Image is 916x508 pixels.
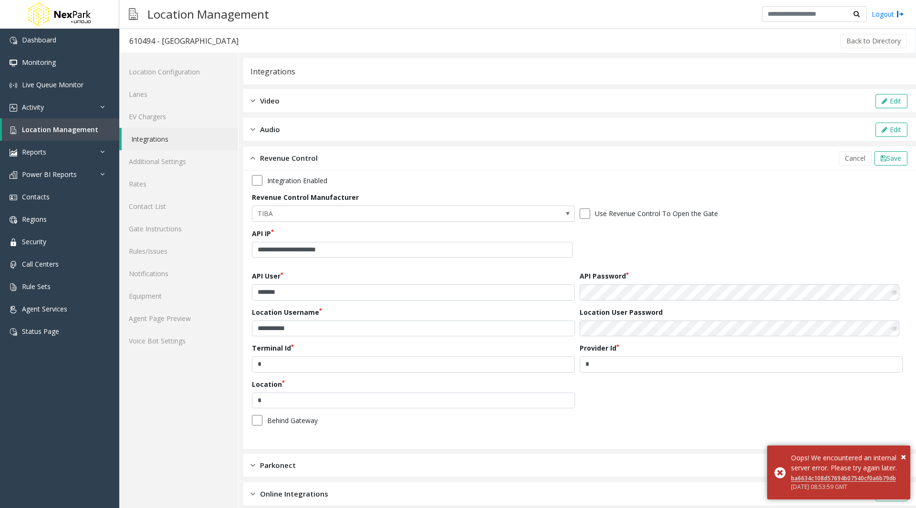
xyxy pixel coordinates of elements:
a: Equipment [119,285,238,307]
img: pageIcon [129,2,138,26]
label: Location Username [252,307,322,317]
img: logout [896,9,904,19]
a: ba6634c108d57694b07540cf0a6b79db [791,474,896,482]
img: 'icon' [10,171,17,179]
span: TIBA [252,206,510,221]
a: Agent Page Preview [119,307,238,330]
button: Cancel [839,151,872,166]
span: Online Integrations [260,488,328,499]
img: closed [250,460,255,471]
span: Save [886,154,901,163]
img: 'icon' [10,238,17,246]
div: 610494 - [GEOGRAPHIC_DATA] [129,35,239,47]
a: Location Configuration [119,61,238,83]
span: Monitoring [22,58,56,67]
a: Notifications [119,262,238,285]
img: closed [250,124,255,135]
span: Regions [22,215,47,224]
a: Contact List [119,195,238,218]
span: Revenue Control [260,153,318,164]
button: Edit [875,123,907,137]
img: 'icon' [10,261,17,269]
label: Use Revenue Control To Open the Gate [595,208,718,218]
label: Location [252,379,285,389]
a: Lanes [119,83,238,105]
label: Provider Id [580,343,619,353]
img: 'icon' [10,328,17,336]
span: Agent Services [22,304,67,313]
img: 'icon' [10,283,17,291]
span: Status Page [22,327,59,336]
img: 'icon' [10,82,17,89]
span: Power BI Reports [22,170,77,179]
span: Security [22,237,46,246]
button: Edit [875,94,907,108]
label: Terminal Id [252,343,294,353]
div: [DATE] 08:53:59 GMT [791,483,903,491]
span: Location Management [22,125,98,134]
a: EV Chargers [119,105,238,128]
a: Additional Settings [119,150,238,173]
span: Reports [22,147,46,156]
img: closed [250,95,255,106]
img: 'icon' [10,306,17,313]
h3: Location Management [143,2,274,26]
button: Save [874,151,907,166]
span: Audio [260,124,280,135]
label: API Password [580,271,629,281]
img: 'icon' [10,126,17,134]
a: Logout [872,9,904,19]
label: Revenue Control Manufacturer [252,192,359,202]
span: Rule Sets [22,282,51,291]
label: Location User Password [580,307,663,317]
span: Video [260,95,280,106]
img: opened [250,153,255,164]
div: Integrations [250,65,295,78]
span: Cancel [845,154,865,163]
span: Contacts [22,192,50,201]
label: Behind Gateway [267,415,318,425]
span: Activity [22,103,44,112]
a: Location Management [2,118,119,141]
span: Call Centers [22,259,59,269]
span: × [901,450,906,463]
span: Live Queue Monitor [22,80,83,89]
div: Oops! We encountered an internal server error. Please try again later. [791,453,903,473]
img: 'icon' [10,104,17,112]
label: Integration Enabled [267,176,327,186]
label: API User [252,271,283,281]
label: API IP [252,228,274,238]
img: 'icon' [10,59,17,67]
a: Integrations [122,128,238,150]
a: Gate Instructions [119,218,238,240]
img: 'icon' [10,216,17,224]
img: 'icon' [10,37,17,44]
span: Parkonect [260,460,296,471]
a: Voice Bot Settings [119,330,238,352]
img: 'icon' [10,149,17,156]
button: Close [901,450,906,464]
button: Back to Directory [840,34,907,48]
img: 'icon' [10,194,17,201]
a: Rules/Issues [119,240,238,262]
span: Dashboard [22,35,56,44]
a: Rates [119,173,238,195]
img: closed [250,488,255,499]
